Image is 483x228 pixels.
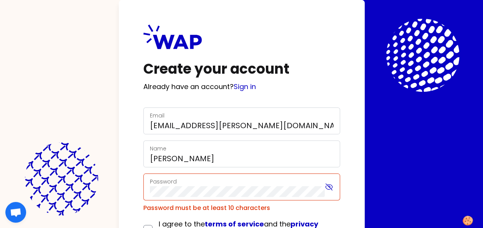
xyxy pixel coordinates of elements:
[143,81,340,92] p: Already have an account?
[234,82,256,91] a: Sign in
[150,178,177,185] label: Password
[143,203,340,213] div: Password must be at least 10 characters
[5,202,26,223] div: Ouvrir le chat
[150,145,166,152] label: Name
[150,112,164,119] label: Email
[143,61,340,77] h1: Create your account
